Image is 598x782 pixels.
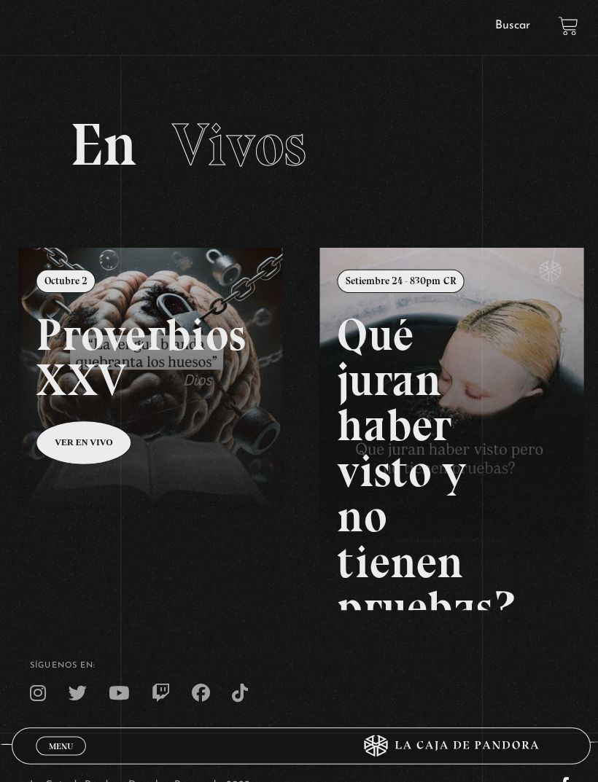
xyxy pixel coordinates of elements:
[171,109,304,179] span: Vivos
[49,736,73,745] span: Menu
[30,657,568,665] h4: SÍguenos en:
[44,748,78,759] span: Cerrar
[492,20,527,31] a: Buscar
[69,114,529,173] h2: En
[554,16,574,36] a: View your shopping cart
